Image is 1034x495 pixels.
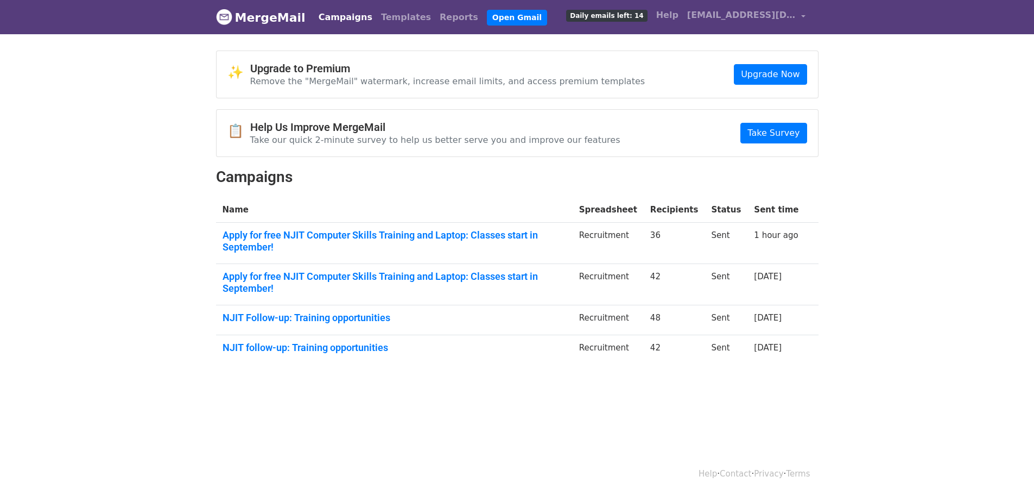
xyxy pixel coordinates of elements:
th: Recipients [644,197,705,223]
td: Sent [705,335,747,365]
a: [DATE] [754,313,782,323]
span: ✨ [227,65,250,80]
a: [DATE] [754,343,782,353]
a: Reports [435,7,483,28]
td: Sent [705,223,747,264]
a: NJIT Follow-up: Training opportunities [223,312,566,324]
span: Daily emails left: 14 [566,10,647,22]
a: [DATE] [754,272,782,281]
td: 48 [644,305,705,335]
td: 42 [644,264,705,305]
th: Name [216,197,573,223]
span: 📋 [227,123,250,139]
h4: Help Us Improve MergeMail [250,121,620,134]
a: Campaigns [314,7,377,28]
a: Help [699,469,717,479]
td: Recruitment [573,305,644,335]
a: Help [652,4,683,26]
a: Templates [377,7,435,28]
a: Terms [786,469,810,479]
a: Apply for free NJIT Computer Skills Training and Laptop: Classes start in September! [223,271,566,294]
a: Upgrade Now [734,64,807,85]
img: MergeMail logo [216,9,232,25]
a: MergeMail [216,6,306,29]
td: Recruitment [573,223,644,264]
td: Sent [705,264,747,305]
a: Take Survey [740,123,807,143]
td: 42 [644,335,705,365]
a: Daily emails left: 14 [562,4,651,26]
a: Open Gmail [487,10,547,26]
td: Sent [705,305,747,335]
th: Sent time [747,197,805,223]
a: NJIT follow-up: Training opportunities [223,342,566,354]
a: [EMAIL_ADDRESS][DOMAIN_NAME] [683,4,810,30]
th: Status [705,197,747,223]
p: Remove the "MergeMail" watermark, increase email limits, and access premium templates [250,76,645,87]
td: Recruitment [573,335,644,365]
td: Recruitment [573,264,644,305]
a: Apply for free NJIT Computer Skills Training and Laptop: Classes start in September! [223,229,566,253]
a: Contact [720,469,751,479]
th: Spreadsheet [573,197,644,223]
h4: Upgrade to Premium [250,62,645,75]
h2: Campaigns [216,168,819,186]
td: 36 [644,223,705,264]
a: Privacy [754,469,783,479]
p: Take our quick 2-minute survey to help us better serve you and improve our features [250,134,620,146]
a: 1 hour ago [754,230,798,240]
span: [EMAIL_ADDRESS][DOMAIN_NAME] [687,9,796,22]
